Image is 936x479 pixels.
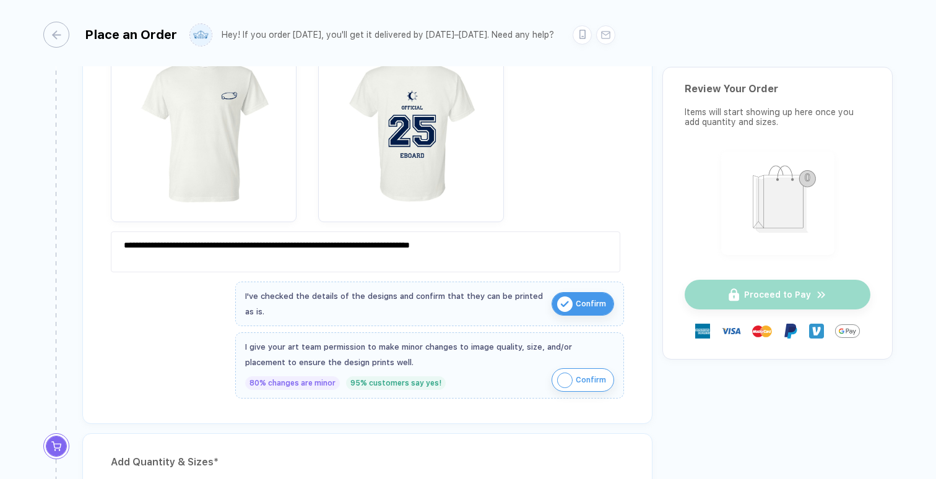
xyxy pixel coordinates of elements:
[245,288,545,319] div: I've checked the details of the designs and confirm that they can be printed as is.
[117,36,290,209] img: 7612a88c-c4d9-41a6-83fa-6184dcd540cd_nt_front_1755653700684.jpg
[783,324,798,339] img: Paypal
[324,36,498,209] img: 7612a88c-c4d9-41a6-83fa-6184dcd540cd_nt_back_1755653700685.jpg
[111,452,624,472] div: Add Quantity & Sizes
[695,324,710,339] img: express
[552,292,614,316] button: iconConfirm
[346,376,446,390] div: 95% customers say yes!
[721,321,741,341] img: visa
[552,368,614,392] button: iconConfirm
[85,27,177,42] div: Place an Order
[245,376,340,390] div: 80% changes are minor
[727,157,829,247] img: shopping_bag.png
[222,30,554,40] div: Hey! If you order [DATE], you'll get it delivered by [DATE]–[DATE]. Need any help?
[685,107,870,127] div: Items will start showing up here once you add quantity and sizes.
[752,321,772,341] img: master-card
[576,294,606,314] span: Confirm
[835,319,860,343] img: GPay
[190,24,212,46] img: user profile
[557,296,573,312] img: icon
[576,370,606,390] span: Confirm
[557,373,573,388] img: icon
[809,324,824,339] img: Venmo
[245,339,614,370] div: I give your art team permission to make minor changes to image quality, size, and/or placement to...
[685,83,870,95] div: Review Your Order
